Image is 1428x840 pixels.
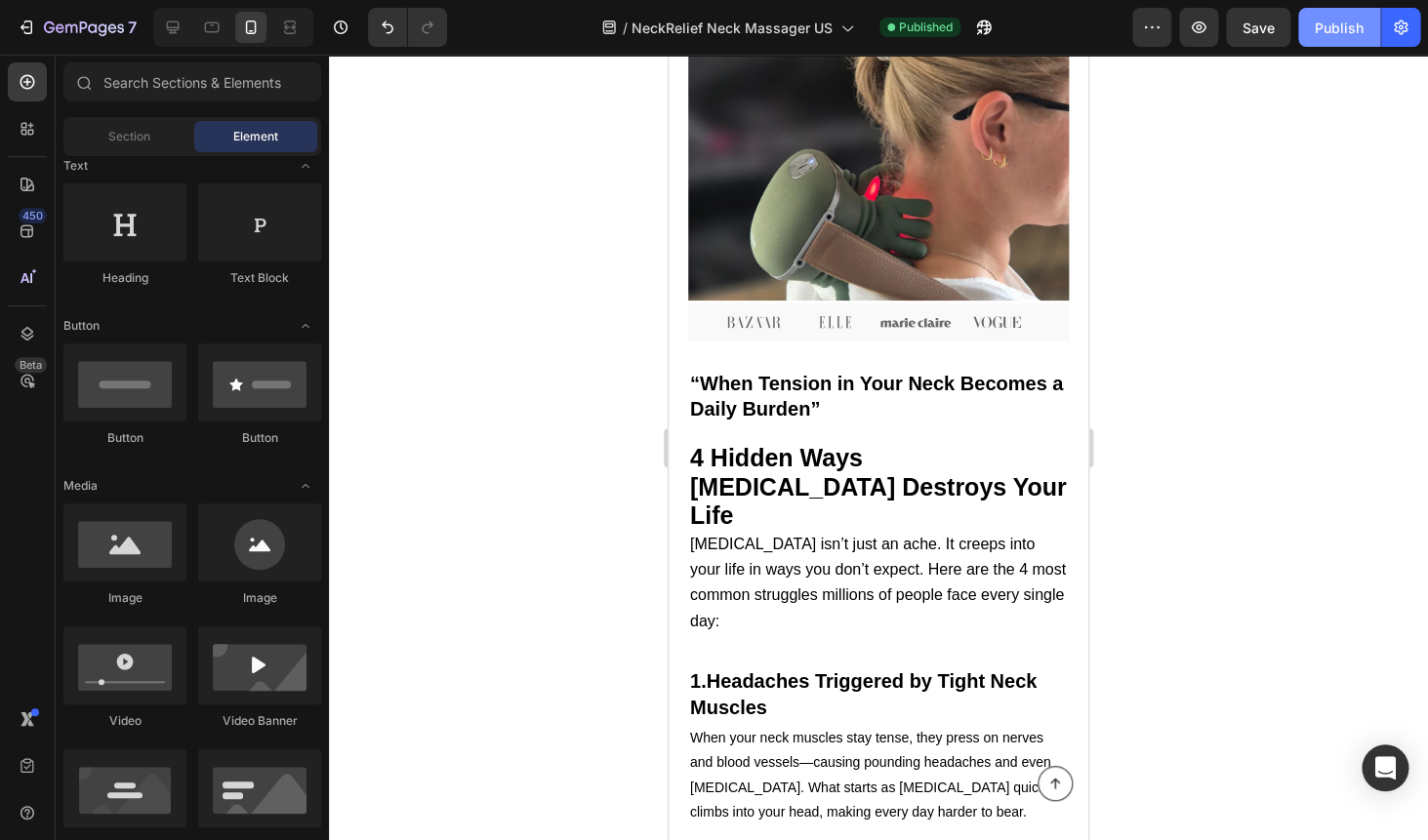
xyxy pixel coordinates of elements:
h2: Rich Text Editor. Editing area: main [20,314,400,369]
span: Button [63,317,100,335]
span: Toggle open [290,470,321,501]
div: Video Banner [198,712,321,730]
span: Section [108,128,150,145]
span: Text [63,157,88,175]
div: Publish [1315,18,1364,38]
span: Save [1243,20,1275,36]
span: [MEDICAL_DATA] isn’t just an ache. It creeps into your life in ways you don’t expect. Here are th... [21,481,397,575]
span: Media [63,477,98,495]
div: Undo/Redo [368,8,447,47]
span: Toggle open [290,150,321,181]
div: Text Block [198,269,321,287]
img: gempages_575948844915753546-a8337b37-cc02-4f65-8788-9277df2f0c29.svg [48,249,122,287]
div: Video [63,712,186,730]
span: NeckRelief Neck Massager US [632,18,833,38]
div: Beta [15,357,47,373]
button: Publish [1298,8,1380,47]
img: gempages_575948844915753546-e85bbeab-8128-4587-8d71-e2d3224fc315.svg [291,249,365,287]
span: Toggle open [290,310,321,341]
div: 450 [19,208,47,223]
input: Search Sections & Elements [63,62,321,101]
p: ⁠⁠⁠⁠⁠⁠⁠ [21,316,398,367]
div: Button [198,429,321,447]
span: / [623,18,628,38]
button: 7 [8,8,145,47]
p: 7 [128,16,137,39]
div: Button [63,429,186,447]
div: Image [198,589,321,607]
div: Heading [63,269,186,287]
button: Save [1226,8,1290,47]
span: 1. [21,616,368,663]
span: Published [899,19,953,36]
p: When your neck muscles stay tense, they press on nerves and blood vessels—causing pounding headac... [21,671,398,770]
iframe: Design area [669,55,1088,840]
img: gempages_575948844915753546-2367cfea-2878-4630-a29a-167ecbb40076.svg [210,250,284,288]
div: Image [63,589,186,607]
span: Element [233,128,278,145]
strong: Headaches Triggered by Tight Neck Muscles [21,616,368,663]
span: “When Tension in Your Neck Becomes a Daily Burden” [21,318,394,365]
img: gempages_575948844915753546-ea997366-6e47-4446-bb19-c06d739c2f91.svg [129,249,203,287]
strong: 4 Hidden Ways [MEDICAL_DATA] Destroys Your Life [21,389,398,473]
div: Open Intercom Messenger [1362,744,1408,791]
